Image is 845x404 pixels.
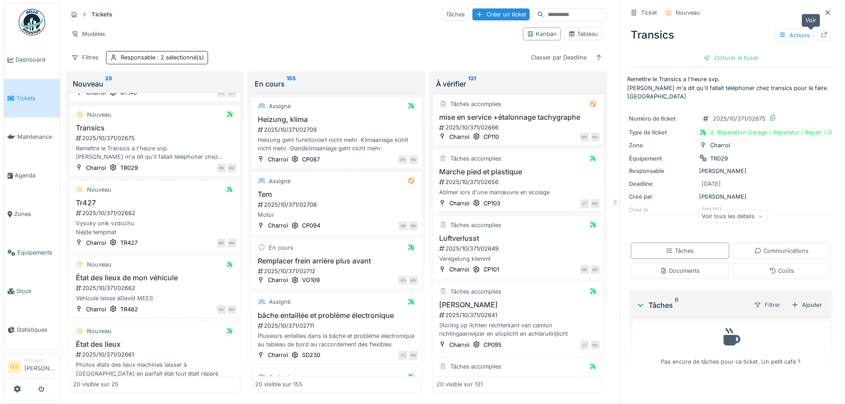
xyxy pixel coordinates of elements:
[155,54,204,61] span: : 2 sélectionné(s)
[627,75,834,101] p: Remettre le Transics a l'heure svp. [PERSON_NAME] m'a dit qu'il fallait téléphoner chez transics ...
[8,360,21,373] li: GS
[629,128,696,137] div: Type de ticket
[255,190,418,199] h3: Tem
[73,294,236,302] div: Véhicule laisse àDavid MEES
[105,78,112,89] sup: 25
[302,221,320,230] div: CP094
[4,272,60,310] a: Stock
[527,30,557,38] div: Kanban
[121,53,204,62] div: Responsable
[287,78,296,89] sup: 155
[86,164,106,172] div: Charroi
[629,192,696,201] div: Créé par
[87,260,111,269] div: Nouveau
[449,133,469,141] div: Charroi
[73,144,236,161] div: Remettre le Transics a l'heure svp. [PERSON_NAME] m'a dit qu'il fallait téléphoner chez transics ...
[676,8,700,17] div: Nouveau
[660,267,700,275] div: Documents
[4,79,60,118] a: Tickets
[8,357,56,378] a: GS Manager[PERSON_NAME]
[629,154,696,163] div: Équipement
[268,221,288,230] div: Charroi
[436,168,600,176] h3: Marche pied et plastique
[217,239,226,247] div: MK
[269,298,291,306] div: Assigné
[591,341,600,349] div: MV
[629,141,696,149] div: Zone
[16,326,56,334] span: Statistiques
[700,52,762,64] div: Clôturer le ticket
[450,287,501,296] div: Tâches accomplies
[257,267,418,275] div: 2025/10/371/02712
[4,156,60,195] a: Agenda
[24,357,56,376] li: [PERSON_NAME]
[268,351,288,359] div: Charroi
[268,276,288,284] div: Charroi
[436,113,600,122] h3: mise en service +étalonnage tachygraphe
[269,373,291,381] div: Assigné
[449,199,469,208] div: Charroi
[629,114,696,123] div: Numéro de ticket
[438,123,600,132] div: 2025/10/371/02666
[255,380,303,388] div: 20 visible sur 155
[73,78,237,89] div: Nouveau
[67,27,109,40] div: Modèles
[255,311,418,320] h3: bâche entaillée et problème électronique
[73,274,236,282] h3: État des lieux de mon véhicule
[19,9,45,35] img: Badge_color-CXgf-gQk.svg
[255,211,418,219] div: Motor
[255,136,418,153] div: Heizung geht funktioniert nicht mehr. Klimaanlage kühlt nicht mehr. Standklimaanlage geht nicht m...
[750,298,784,311] div: Filtrer
[120,305,138,314] div: TR482
[755,247,809,255] div: Communications
[87,327,111,335] div: Nouveau
[450,362,501,371] div: Tâches accomplies
[409,155,418,164] div: MV
[120,88,137,97] div: CT143
[713,114,766,123] div: 2025/10/371/02675
[438,311,600,319] div: 2025/10/371/02641
[75,134,236,142] div: 2025/10/371/02675
[257,200,418,209] div: 2025/10/371/02708
[436,255,600,263] div: Veregelung klemmt
[269,177,291,185] div: Assigné
[255,115,418,124] h3: Heizung, klima
[450,154,501,163] div: Tâches accomplies
[86,88,106,97] div: Charroi
[442,8,469,21] div: Tâches
[75,284,236,292] div: 2025/10/371/02662
[438,244,600,253] div: 2025/10/371/02649
[698,210,767,223] div: Voir tous les détails
[17,133,56,141] span: Maintenance
[87,110,111,119] div: Nouveau
[638,325,823,366] div: Pas encore de tâches pour ce ticket. Un petit café ?
[580,265,589,274] div: MK
[67,51,102,64] div: Filtres
[450,100,501,108] div: Tâches accomplies
[4,195,60,233] a: Zones
[527,51,590,64] div: Classer par Deadline
[228,305,236,314] div: MV
[775,29,814,42] div: Actions
[4,40,60,79] a: Dashboard
[398,221,407,230] div: AB
[4,118,60,156] a: Maintenance
[398,351,407,360] div: JC
[228,164,236,173] div: MV
[217,305,226,314] div: HC
[302,155,320,164] div: CP087
[398,276,407,285] div: GS
[73,361,236,377] div: Photos états des lieux machines laisser à [GEOGRAPHIC_DATA] en parfait état tout était réparé
[86,305,106,314] div: Charroi
[120,164,138,172] div: TR029
[788,299,825,311] div: Ajouter
[255,332,418,349] div: Plusieurs entailles dans la bâche et problème électronique au tableau de bord au raccordement des...
[15,171,56,180] span: Agenda
[710,154,728,163] div: TR029
[666,247,694,255] div: Tâches
[257,322,418,330] div: 2025/10/371/02711
[16,55,56,64] span: Dashboard
[409,276,418,285] div: MV
[75,350,236,359] div: 2025/10/371/02661
[73,340,236,349] h3: État des lieux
